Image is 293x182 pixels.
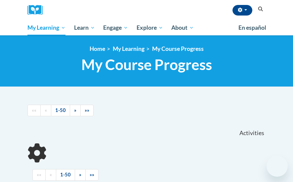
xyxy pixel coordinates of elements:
[23,20,70,35] a: My Learning
[37,172,41,177] span: ««
[74,24,95,32] span: Learn
[267,156,288,177] iframe: Button to launch messaging window
[137,24,163,32] span: Explore
[90,172,94,177] span: »»
[27,24,65,32] span: My Learning
[51,105,70,116] a: 1-50
[85,107,89,113] span: »»
[103,24,128,32] span: Engage
[234,21,271,35] a: En español
[85,169,99,181] a: End
[238,24,266,31] span: En español
[70,105,81,116] a: Next
[80,105,94,116] a: End
[70,20,99,35] a: Learn
[167,20,198,35] a: About
[81,56,212,73] span: My Course Progress
[113,45,145,52] a: My Learning
[232,5,252,16] button: Account Settings
[256,5,266,13] button: Search
[99,20,132,35] a: Engage
[79,172,81,177] span: »
[239,129,264,137] span: Activities
[56,169,75,181] a: 1-50
[152,45,204,52] a: My Course Progress
[32,107,36,113] span: ««
[132,20,167,35] a: Explore
[74,107,76,113] span: »
[50,172,52,177] span: «
[27,5,47,15] a: Cox Campus
[27,5,47,15] img: Logo brand
[75,169,86,181] a: Next
[171,24,194,32] span: About
[27,105,41,116] a: Begining
[45,169,56,181] a: Previous
[40,105,51,116] a: Previous
[22,20,271,35] div: Main menu
[90,45,105,52] a: Home
[32,169,46,181] a: Begining
[45,107,47,113] span: «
